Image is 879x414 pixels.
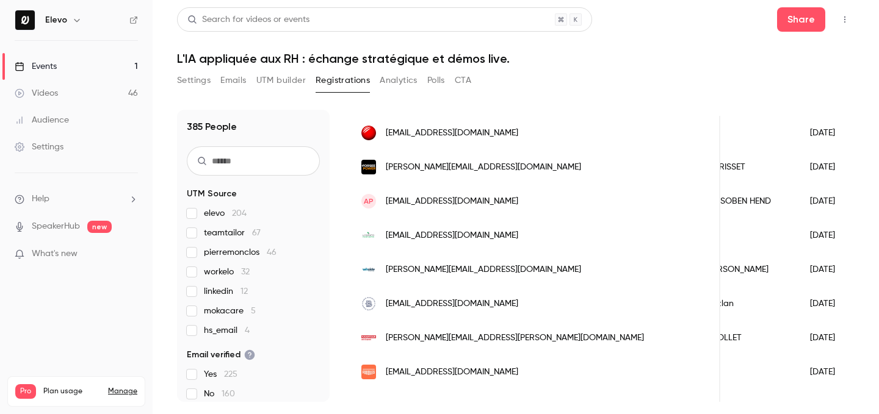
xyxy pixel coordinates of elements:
span: [EMAIL_ADDRESS][DOMAIN_NAME] [386,298,518,310]
img: manatour.fr [361,330,376,345]
span: hs_email [204,324,250,337]
span: UTM Source [187,188,237,200]
span: Plan usage [43,387,101,396]
div: [DATE] [798,116,860,150]
span: 5 [251,307,256,315]
div: [DATE] [798,150,860,184]
div: [DATE] [798,355,860,389]
span: new [87,221,112,233]
div: Audience [15,114,69,126]
h1: L'IA appliquée aux RH : échange stratégique et démos live. [177,51,855,66]
span: What's new [32,248,78,260]
span: [PERSON_NAME][EMAIL_ADDRESS][DOMAIN_NAME] [386,161,581,174]
span: mokacare [204,305,256,317]
span: [PERSON_NAME][EMAIL_ADDRESS][PERSON_NAME][DOMAIN_NAME] [386,332,644,344]
img: parisbaguette.fr [361,296,376,311]
button: Analytics [380,71,418,90]
div: Videos [15,87,58,99]
span: teamtailor [204,227,261,239]
span: 225 [224,370,237,379]
span: [EMAIL_ADDRESS][DOMAIN_NAME] [386,366,518,379]
img: loginfo.ma [361,228,376,243]
div: [DATE] [798,321,860,355]
button: Settings [177,71,211,90]
li: help-dropdown-opener [15,193,138,205]
span: AP [364,196,374,207]
span: No [204,388,235,400]
span: [EMAIL_ADDRESS][DOMAIN_NAME] [386,400,518,413]
div: Events [15,60,57,73]
span: Email verified [187,349,255,361]
h1: 385 People [187,120,237,134]
span: pierremonclos [204,246,277,259]
div: [DATE] [798,184,860,218]
span: [PERSON_NAME][EMAIL_ADDRESS][DOMAIN_NAME] [386,263,581,276]
button: Share [777,7,825,32]
span: 67 [252,229,261,237]
span: elevo [204,207,247,219]
span: 4 [245,326,250,335]
a: SpeakerHub [32,220,80,233]
img: Elevo [15,10,35,30]
span: workelo [204,266,250,278]
span: [EMAIL_ADDRESS][DOMAIN_NAME] [386,195,518,208]
img: foodles.co [361,365,376,379]
span: 160 [222,390,235,398]
img: forseepower.com [361,160,376,174]
span: 32 [241,268,250,276]
button: Polls [427,71,445,90]
h6: Elevo [45,14,67,26]
span: Pro [15,384,36,399]
span: Yes [204,368,237,380]
span: 12 [241,287,248,296]
img: mousquetaires.com [361,399,376,413]
img: tsf.fr [361,126,376,140]
span: 204 [232,209,247,218]
div: Settings [15,141,63,153]
div: [DATE] [798,218,860,252]
span: [EMAIL_ADDRESS][DOMAIN_NAME] [386,229,518,242]
img: winside.fr [361,262,376,277]
div: [DATE] [798,252,860,287]
span: Help [32,193,49,205]
div: [DATE] [798,287,860,321]
div: Search for videos or events [187,13,309,26]
span: linkedin [204,285,248,298]
button: CTA [455,71,471,90]
span: 46 [267,248,277,257]
span: [EMAIL_ADDRESS][DOMAIN_NAME] [386,127,518,140]
a: Manage [108,387,137,396]
button: UTM builder [256,71,306,90]
button: Registrations [316,71,370,90]
button: Emails [220,71,246,90]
